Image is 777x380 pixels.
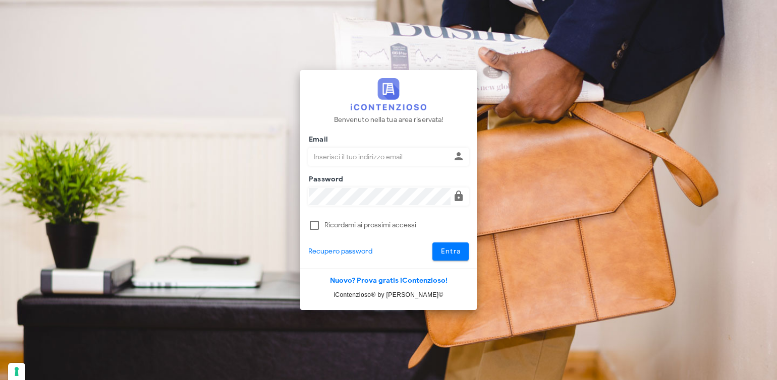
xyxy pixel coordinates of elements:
[306,174,344,184] label: Password
[432,242,469,261] button: Entra
[440,247,461,256] span: Entra
[308,246,372,257] a: Recupero password
[324,220,469,230] label: Ricordami ai prossimi accessi
[8,363,25,380] button: Le tue preferenze relative al consenso per le tecnologie di tracciamento
[330,276,448,285] a: Nuovo? Prova gratis iContenzioso!
[300,290,477,300] p: iContenzioso® by [PERSON_NAME]©
[309,148,451,165] input: Inserisci il tuo indirizzo email
[306,135,328,145] label: Email
[334,114,443,125] p: Benvenuto nella tua area riservata!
